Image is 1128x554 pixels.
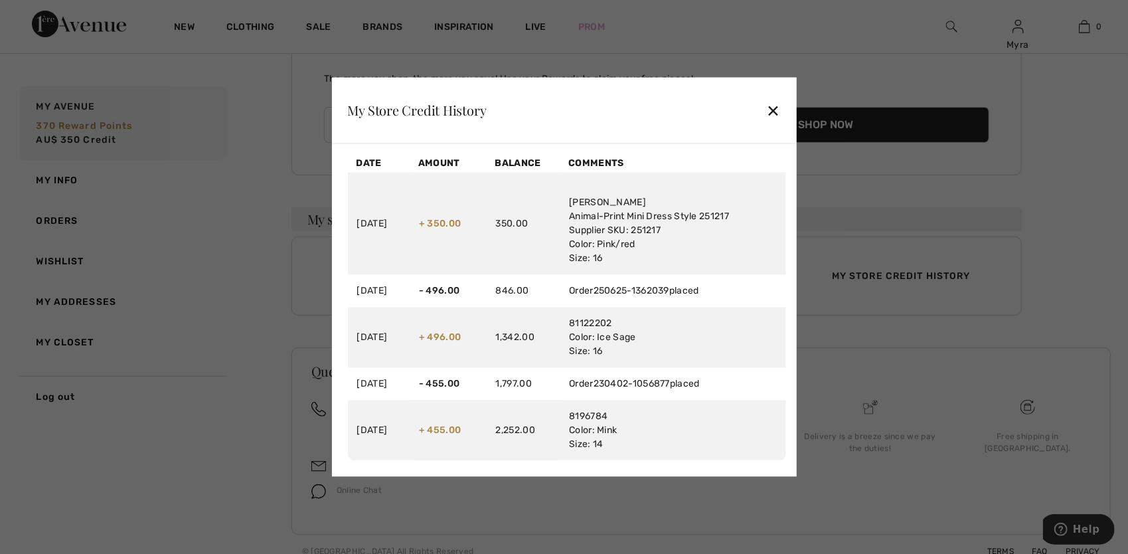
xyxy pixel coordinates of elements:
[410,155,487,173] th: Amount
[487,308,560,368] td: 1,342.00
[348,308,410,368] td: [DATE]
[348,173,410,275] td: [DATE]
[487,155,560,173] th: Balance
[30,9,57,21] span: Help
[348,275,410,308] td: [DATE]
[594,286,669,297] a: 250625-1362039
[560,368,785,401] td: Order placed
[348,104,487,117] div: My Store Credit History
[487,368,560,401] td: 1,797.00
[560,275,785,308] td: Order placed
[419,218,461,229] span: + 350.00
[594,379,670,390] a: 230402-1056877
[419,425,461,436] span: + 455.00
[560,155,785,173] th: Comments
[560,173,785,275] td: [PERSON_NAME] Animal-Print Mini Dress Style 251217 Supplier SKU: 251217 Color: Pink/red Size: 16
[560,401,785,461] td: 8196784 Color: Mink Size: 14
[487,173,560,275] td: 350.00
[766,96,780,124] div: ✕
[487,401,560,461] td: 2,252.00
[487,275,560,308] td: 846.00
[348,401,410,461] td: [DATE]
[419,379,459,390] span: - 455.00
[348,368,410,401] td: [DATE]
[419,286,459,297] span: - 496.00
[348,155,410,173] th: Date
[419,332,461,343] span: + 496.00
[560,308,785,368] td: 81122202 Color: Ice Sage Size: 16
